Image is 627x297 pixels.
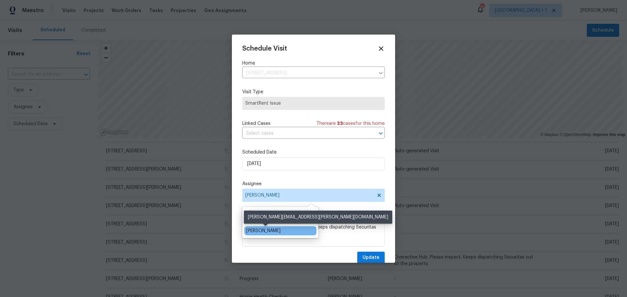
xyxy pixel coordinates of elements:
div: [PERSON_NAME] [246,228,281,234]
label: Home [242,60,385,67]
span: [PERSON_NAME] [245,193,373,198]
input: Select cases [242,128,366,139]
input: M/D/YYYY [242,157,385,170]
div: [PERSON_NAME][EMAIL_ADDRESS][PERSON_NAME][DOMAIN_NAME] [244,211,392,224]
span: 23 [337,121,343,126]
span: Close [378,45,385,52]
span: Schedule Visit [242,45,287,52]
input: Enter in an address [242,68,375,78]
label: Scheduled Date [242,149,385,156]
button: Update [357,252,385,264]
span: There are case s for this home [316,120,385,127]
button: Open [376,129,385,138]
label: Visit Type [242,89,385,95]
span: SmartRent Issue [245,100,382,107]
label: Assignee [242,181,385,187]
span: Linked Cases [242,120,270,127]
span: Update [362,254,379,262]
